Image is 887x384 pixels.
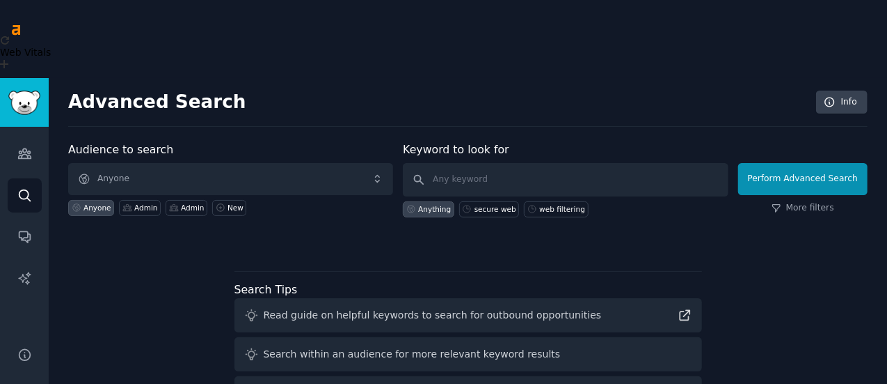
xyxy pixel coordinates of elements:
a: More filters [772,202,834,215]
div: Search within an audience for more relevant keyword results [264,347,561,362]
div: secure web [474,204,516,214]
button: Perform Advanced Search [738,163,868,195]
button: Anyone [68,163,393,195]
input: Any keyword [403,163,728,197]
div: Admin [134,203,157,213]
label: Audience to search [68,143,173,156]
label: Keyword to look for [403,143,509,156]
img: GummySearch logo [8,91,40,115]
h2: Advanced Search [68,91,808,114]
a: Info [816,91,868,114]
label: Search Tips [234,283,298,296]
div: Read guide on helpful keywords to search for outbound opportunities [264,308,602,323]
div: New [227,203,243,213]
a: New [212,200,246,216]
div: web filtering [539,204,585,214]
div: Anything [418,204,451,214]
div: Anyone [83,203,111,213]
div: Admin [181,203,204,213]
